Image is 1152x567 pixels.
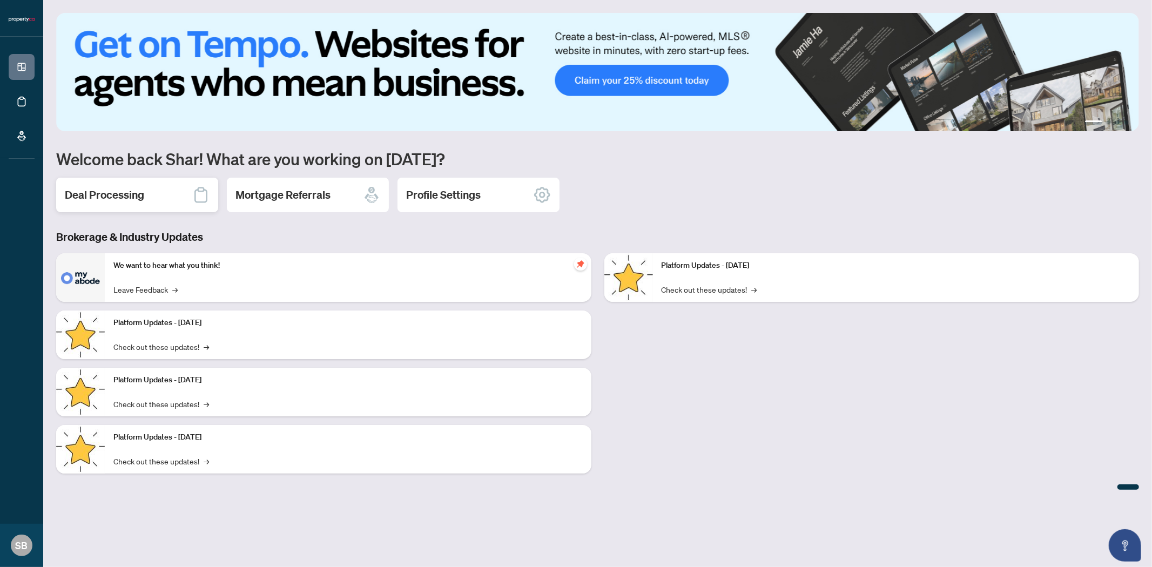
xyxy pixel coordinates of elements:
a: Check out these updates!→ [113,455,209,467]
img: logo [9,16,35,23]
span: → [204,398,209,410]
span: → [204,341,209,353]
span: → [172,283,178,295]
img: We want to hear what you think! [56,253,105,302]
a: Check out these updates!→ [113,341,209,353]
a: Leave Feedback→ [113,283,178,295]
button: 1 [1085,120,1102,125]
span: → [752,283,757,295]
img: Platform Updates - September 16, 2025 [56,310,105,359]
img: Platform Updates - July 21, 2025 [56,368,105,416]
button: 2 [1107,120,1111,125]
img: Platform Updates - June 23, 2025 [604,253,653,302]
button: 4 [1124,120,1128,125]
img: Platform Updates - July 8, 2025 [56,425,105,474]
h3: Brokerage & Industry Updates [56,230,1139,245]
p: Platform Updates - [DATE] [113,431,583,443]
span: → [204,455,209,467]
p: Platform Updates - [DATE] [113,317,583,329]
img: Slide 0 [56,13,1139,131]
p: We want to hear what you think! [113,260,583,272]
button: 3 [1115,120,1120,125]
h2: Mortgage Referrals [235,187,331,202]
a: Check out these updates!→ [113,398,209,410]
p: Platform Updates - [DATE] [662,260,1131,272]
button: Open asap [1109,529,1141,562]
span: pushpin [574,258,587,271]
span: SB [16,538,28,553]
h1: Welcome back Shar! What are you working on [DATE]? [56,148,1139,169]
a: Check out these updates!→ [662,283,757,295]
h2: Profile Settings [406,187,481,202]
h2: Deal Processing [65,187,144,202]
p: Platform Updates - [DATE] [113,374,583,386]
